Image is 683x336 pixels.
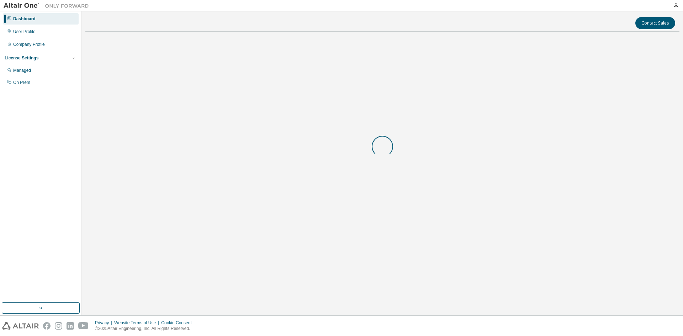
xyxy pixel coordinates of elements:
img: facebook.svg [43,322,51,330]
div: Company Profile [13,42,45,47]
div: Cookie Consent [161,320,196,326]
div: Privacy [95,320,114,326]
img: altair_logo.svg [2,322,39,330]
button: Contact Sales [635,17,675,29]
img: Altair One [4,2,92,9]
img: linkedin.svg [67,322,74,330]
img: instagram.svg [55,322,62,330]
div: Website Terms of Use [114,320,161,326]
p: © 2025 Altair Engineering, Inc. All Rights Reserved. [95,326,196,332]
img: youtube.svg [78,322,89,330]
div: Managed [13,68,31,73]
div: On Prem [13,80,30,85]
div: User Profile [13,29,36,34]
div: Dashboard [13,16,36,22]
div: License Settings [5,55,38,61]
